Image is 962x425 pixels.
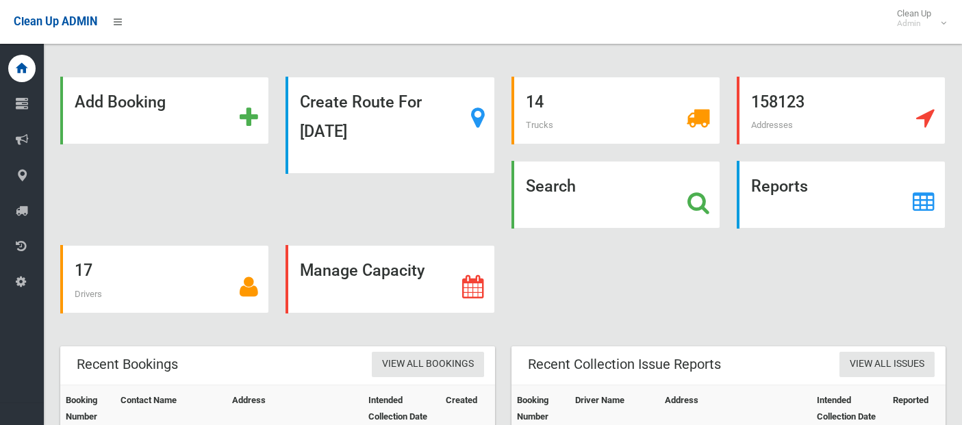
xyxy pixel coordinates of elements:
a: Search [511,161,720,229]
strong: Manage Capacity [300,261,425,280]
a: View All Issues [839,352,935,377]
header: Recent Collection Issue Reports [511,351,737,378]
a: View All Bookings [372,352,484,377]
span: Addresses [751,120,793,130]
header: Recent Bookings [60,351,194,378]
a: Manage Capacity [286,245,494,313]
strong: Create Route For [DATE] [300,92,422,141]
span: Clean Up ADMIN [14,15,97,28]
a: Add Booking [60,77,269,144]
a: 158123 Addresses [737,77,946,144]
span: Drivers [75,289,102,299]
small: Admin [897,18,931,29]
strong: Reports [751,177,808,196]
span: Clean Up [890,8,945,29]
a: 17 Drivers [60,245,269,313]
a: 14 Trucks [511,77,720,144]
a: Reports [737,161,946,229]
a: Create Route For [DATE] [286,77,494,174]
strong: 158123 [751,92,805,112]
span: Trucks [526,120,553,130]
strong: 17 [75,261,92,280]
strong: 14 [526,92,544,112]
strong: Add Booking [75,92,166,112]
strong: Search [526,177,576,196]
